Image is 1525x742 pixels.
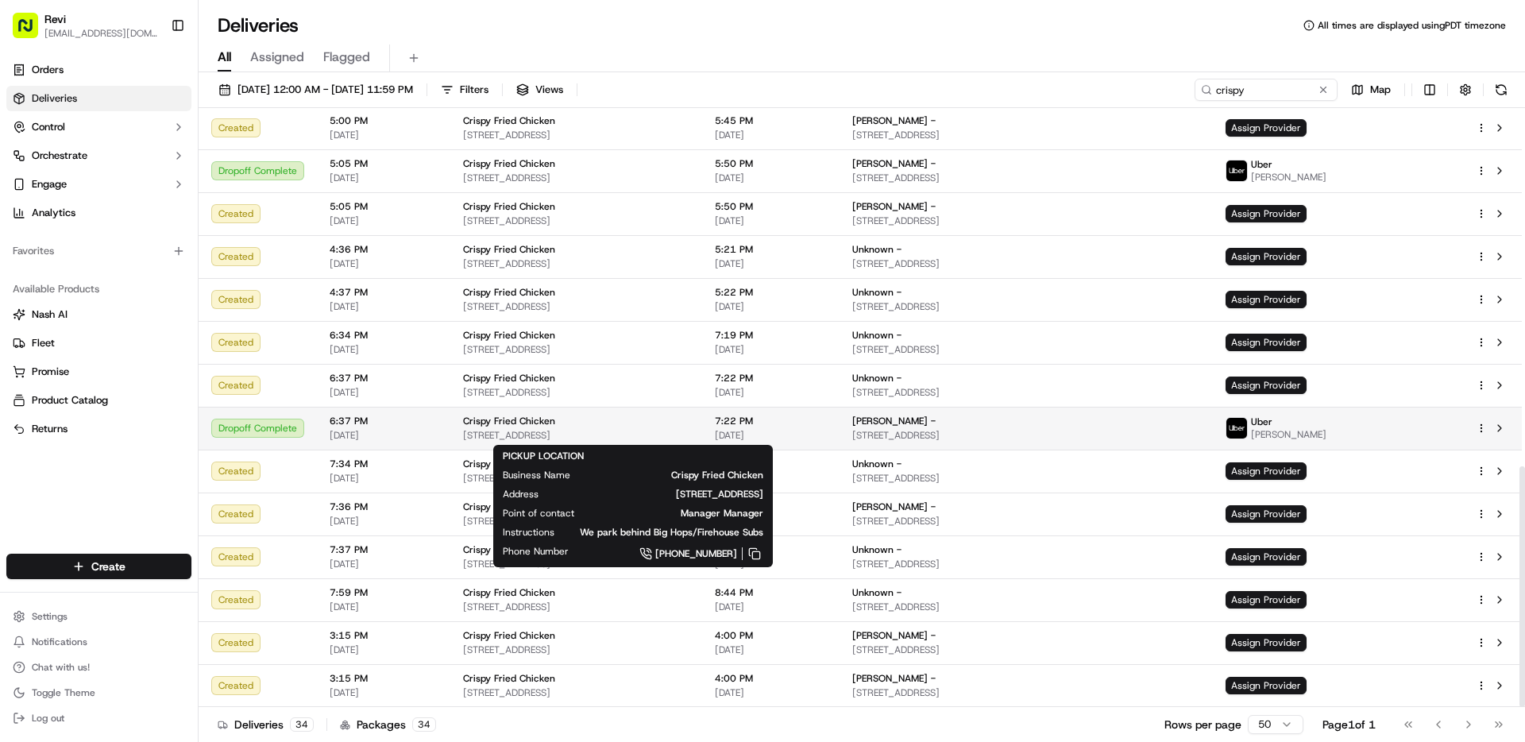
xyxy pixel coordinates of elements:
[715,586,827,599] span: 8:44 PM
[503,545,569,558] span: Phone Number
[503,450,584,462] span: PICKUP LOCATION
[463,458,555,470] span: Crispy Fried Chicken
[32,365,69,379] span: Promise
[463,129,689,141] span: [STREET_ADDRESS]
[211,79,420,101] button: [DATE] 12:00 AM - [DATE] 11:59 PM
[218,48,231,67] span: All
[1226,548,1307,566] span: Assign Provider
[32,120,65,134] span: Control
[463,286,555,299] span: Crispy Fried Chicken
[32,336,55,350] span: Fleet
[463,686,689,699] span: [STREET_ADDRESS]
[535,83,563,97] span: Views
[715,672,827,685] span: 4:00 PM
[44,27,158,40] button: [EMAIL_ADDRESS][DOMAIN_NAME]
[330,200,438,213] span: 5:05 PM
[32,230,122,246] span: Knowledge Base
[32,307,68,322] span: Nash AI
[54,168,201,180] div: We're available if you need us!
[6,238,191,264] div: Favorites
[10,224,128,253] a: 📗Knowledge Base
[463,172,689,184] span: [STREET_ADDRESS]
[852,458,901,470] span: Unknown -
[6,57,191,83] a: Orders
[1226,677,1307,694] span: Assign Provider
[1318,19,1506,32] span: All times are displayed using PDT timezone
[32,686,95,699] span: Toggle Theme
[852,686,1200,699] span: [STREET_ADDRESS]
[330,415,438,427] span: 6:37 PM
[41,102,286,119] input: Got a question? Start typing here...
[32,63,64,77] span: Orders
[852,200,936,213] span: [PERSON_NAME] -
[852,415,936,427] span: [PERSON_NAME] -
[715,329,827,342] span: 7:19 PM
[330,243,438,256] span: 4:36 PM
[852,429,1200,442] span: [STREET_ADDRESS]
[218,717,314,732] div: Deliveries
[32,422,68,436] span: Returns
[564,488,763,500] span: [STREET_ADDRESS]
[655,547,737,560] span: [PHONE_NUMBER]
[715,386,827,399] span: [DATE]
[1226,462,1307,480] span: Assign Provider
[852,601,1200,613] span: [STREET_ADDRESS]
[6,682,191,704] button: Toggle Theme
[715,257,827,270] span: [DATE]
[852,286,901,299] span: Unknown -
[1226,291,1307,308] span: Assign Provider
[463,257,689,270] span: [STREET_ADDRESS]
[715,172,827,184] span: [DATE]
[852,129,1200,141] span: [STREET_ADDRESS]
[715,157,827,170] span: 5:50 PM
[715,343,827,356] span: [DATE]
[1251,158,1272,171] span: Uber
[54,152,261,168] div: Start new chat
[852,558,1200,570] span: [STREET_ADDRESS]
[852,300,1200,313] span: [STREET_ADDRESS]
[330,586,438,599] span: 7:59 PM
[330,157,438,170] span: 5:05 PM
[6,330,191,356] button: Fleet
[330,515,438,528] span: [DATE]
[6,114,191,140] button: Control
[91,558,125,574] span: Create
[463,543,555,556] span: Crispy Fried Chicken
[600,507,763,520] span: Manager Manager
[32,393,108,408] span: Product Catalog
[13,307,185,322] a: Nash AI
[32,177,67,191] span: Engage
[13,393,185,408] a: Product Catalog
[434,79,496,101] button: Filters
[503,469,570,481] span: Business Name
[16,152,44,180] img: 1736555255976-a54dd68f-1ca7-489b-9aae-adbdc363a1c4
[1490,79,1512,101] button: Refresh
[13,422,185,436] a: Returns
[6,200,191,226] a: Analytics
[6,86,191,111] a: Deliveries
[852,500,936,513] span: [PERSON_NAME] -
[134,232,147,245] div: 💻
[852,157,936,170] span: [PERSON_NAME] -
[6,631,191,653] button: Notifications
[463,214,689,227] span: [STREET_ADDRESS]
[6,707,191,729] button: Log out
[463,643,689,656] span: [STREET_ADDRESS]
[715,429,827,442] span: [DATE]
[16,64,289,89] p: Welcome 👋
[463,672,555,685] span: Crispy Fried Chicken
[463,586,555,599] span: Crispy Fried Chicken
[32,206,75,220] span: Analytics
[6,416,191,442] button: Returns
[463,114,555,127] span: Crispy Fried Chicken
[463,329,555,342] span: Crispy Fried Chicken
[330,300,438,313] span: [DATE]
[44,11,66,27] button: Revi
[463,558,689,570] span: [STREET_ADDRESS]
[1226,334,1307,351] span: Assign Provider
[1251,171,1326,184] span: [PERSON_NAME]
[715,286,827,299] span: 5:22 PM
[852,343,1200,356] span: [STREET_ADDRESS]
[13,365,185,379] a: Promise
[290,717,314,732] div: 34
